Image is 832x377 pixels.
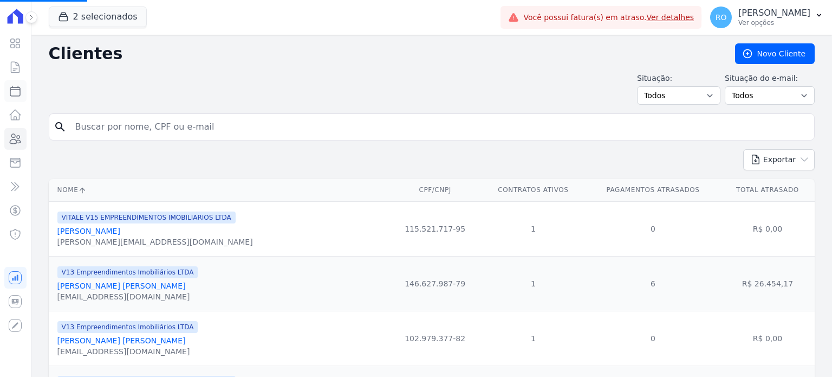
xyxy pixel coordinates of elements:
[54,120,67,133] i: search
[586,311,720,366] td: 0
[647,13,694,22] a: Ver detalhes
[389,179,481,201] th: CPF/CNPJ
[481,179,586,201] th: Contratos Ativos
[389,256,481,311] td: 146.627.987-79
[49,44,718,63] h2: Clientes
[57,212,236,223] span: VITALE V15 EMPREENDIMENTOS IMOBILIARIOS LTDA
[481,201,586,256] td: 1
[738,8,810,18] p: [PERSON_NAME]
[586,201,720,256] td: 0
[49,179,389,201] th: Nome
[57,227,120,235] a: [PERSON_NAME]
[57,321,198,333] span: V13 Empreendimentos Imobiliários LTDA
[481,311,586,366] td: 1
[701,2,832,33] button: RO [PERSON_NAME] Ver opções
[389,201,481,256] td: 115.521.717-95
[586,179,720,201] th: Pagamentos Atrasados
[57,266,198,278] span: V13 Empreendimentos Imobiliários LTDA
[57,237,253,247] div: [PERSON_NAME][EMAIL_ADDRESS][DOMAIN_NAME]
[720,201,815,256] td: R$ 0,00
[720,179,815,201] th: Total Atrasado
[523,12,694,23] span: Você possui fatura(s) em atraso.
[743,149,815,170] button: Exportar
[586,256,720,311] td: 6
[57,336,186,345] a: [PERSON_NAME] [PERSON_NAME]
[57,282,186,290] a: [PERSON_NAME] [PERSON_NAME]
[57,291,198,302] div: [EMAIL_ADDRESS][DOMAIN_NAME]
[389,311,481,366] td: 102.979.377-82
[481,256,586,311] td: 1
[637,73,720,84] label: Situação:
[738,18,810,27] p: Ver opções
[735,43,815,64] a: Novo Cliente
[49,7,147,27] button: 2 selecionados
[69,116,810,138] input: Buscar por nome, CPF ou e-mail
[720,311,815,366] td: R$ 0,00
[57,346,198,357] div: [EMAIL_ADDRESS][DOMAIN_NAME]
[725,73,815,84] label: Situação do e-mail:
[716,14,727,21] span: RO
[720,256,815,311] td: R$ 26.454,17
